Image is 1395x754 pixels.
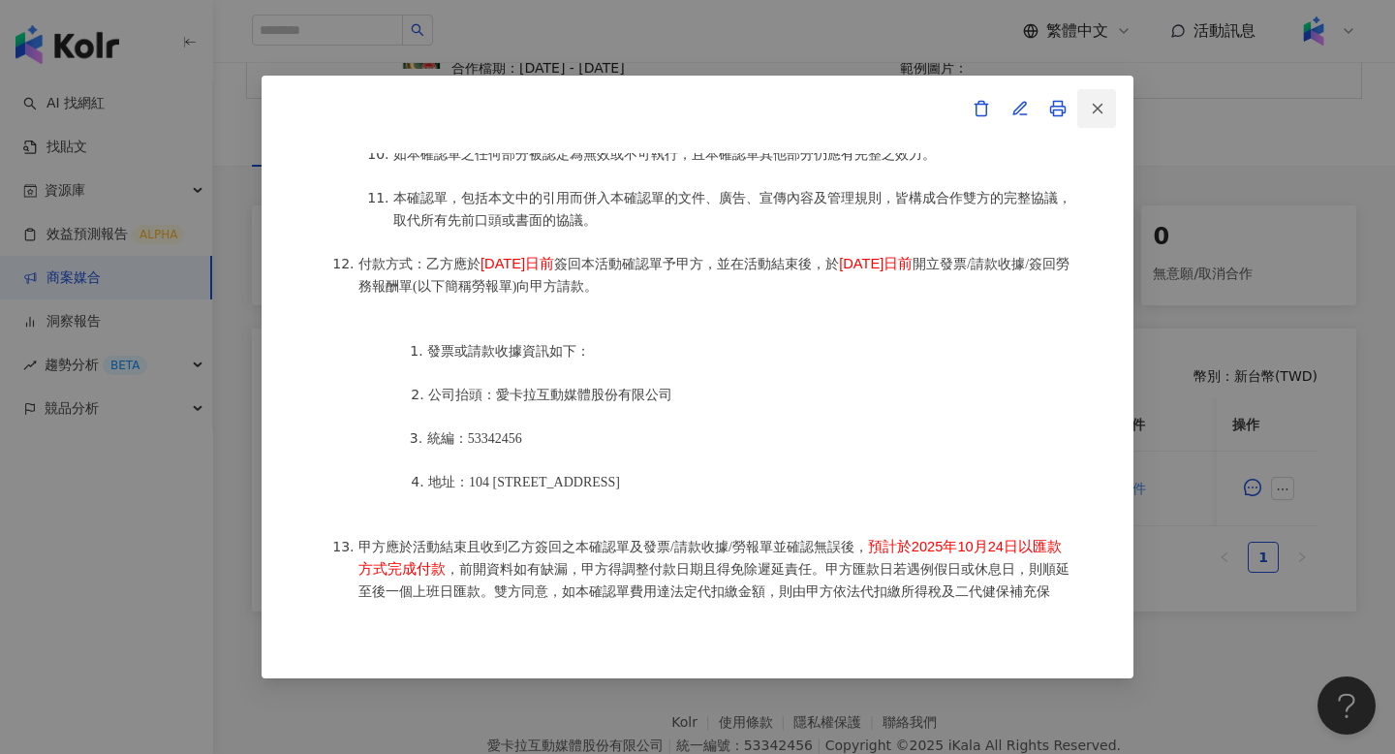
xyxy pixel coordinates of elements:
span: 發票或請款收據資訊如下： [427,344,590,359]
span: [DATE]日前 [839,256,913,271]
span: 付款方式：乙方應於 [358,257,480,271]
span: 統編：53342456 [427,431,522,446]
span: [DATE]日前 [480,256,554,271]
div: [x] 當我按下「我同意」按鈕後，即代表我已審閱並同意本文件之全部內容，且我是合法或有權限的簽署人。(GMT+8 [DATE] 22:35) [320,153,1075,601]
span: 地址：104 [STREET_ADDRESS] [428,475,620,489]
span: 公司抬頭：愛卡拉互動媒體股份有限公司 [428,388,672,402]
span: 本確認單，包括本文中的引用而併入本確認單的文件、廣告、宣傳內容及管理規則，皆構成合作雙方的完整協議，取代所有先前口頭或書面的協議。 [393,191,1071,228]
span: 甲方應於活動結束且收到乙方簽回之本確認單及發票/請款收據/勞報單並確認無誤後， [358,540,868,554]
span: ，前開資料如有缺漏，甲方得調整付款日期且得免除遲延責任。甲方匯款日若遇例假日或休息日，則順延至後一個上班日匯款。雙方同意，如本確認單費用達法定代扣繳金額，則由甲方依法代扣繳所得稅及二代健保補充保... [358,562,1069,621]
span: 簽回本活動確認單予甲方，並在活動結束後，於 [554,257,839,271]
span: 如本確認單之任何部分被認定為無效或不可執行，且本確認單其他部分仍應有完整之效力。 [393,147,936,162]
